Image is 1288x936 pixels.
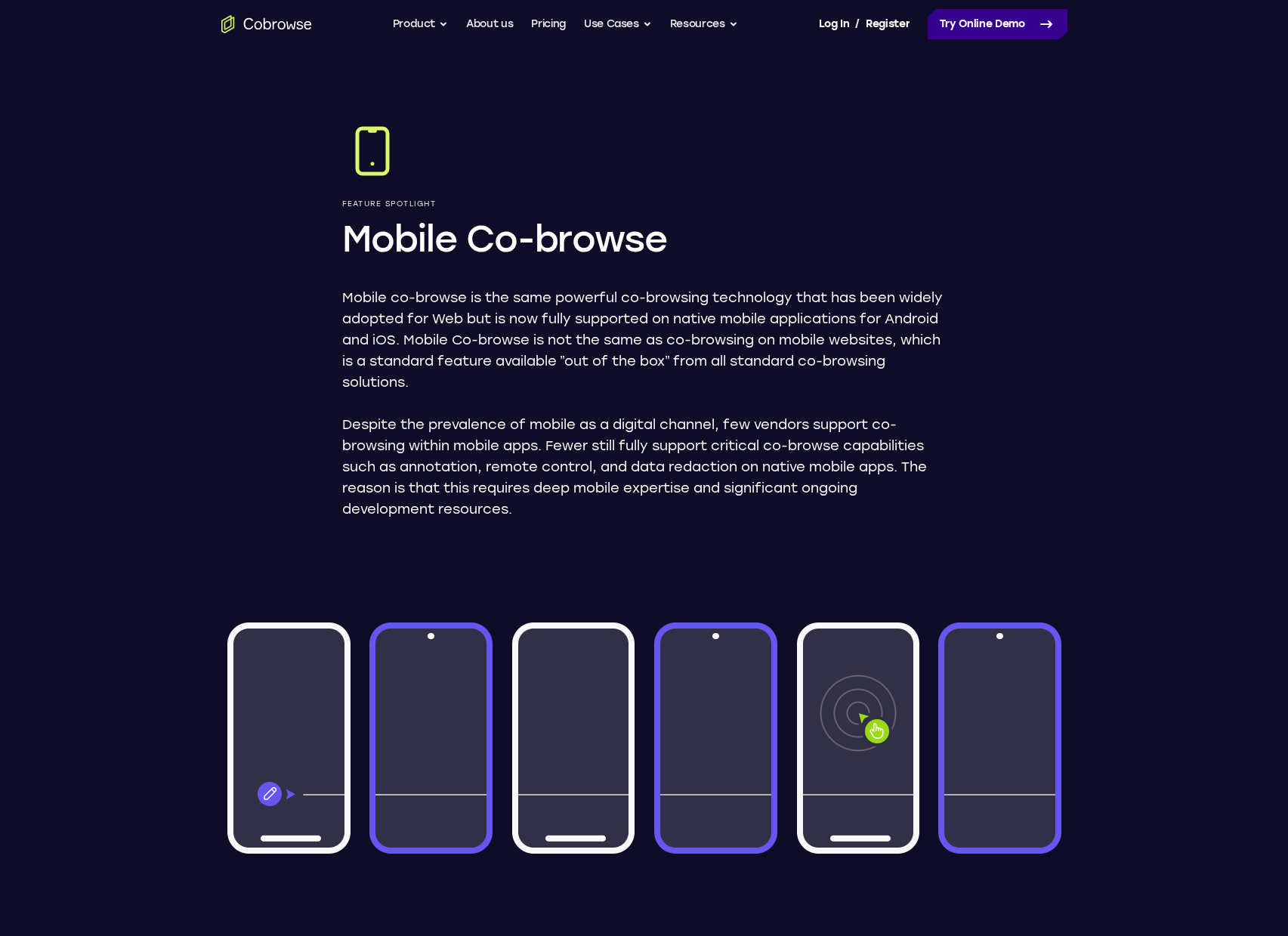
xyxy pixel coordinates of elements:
[393,9,449,39] button: Product
[928,9,1067,39] a: Try Online Demo
[221,592,1067,884] img: Window wireframes with cobrowse components
[855,15,860,33] span: /
[531,9,566,39] a: Pricing
[342,287,947,393] p: Mobile co-browse is the same powerful co-browsing technology that has been widely adopted for Web...
[342,414,947,520] p: Despite the prevalence of mobile as a digital channel, few vendors support co-browsing within mob...
[221,15,312,33] a: Go to the home page
[342,121,403,181] img: Mobile Co-browse
[819,9,849,39] a: Log In
[342,215,947,263] h1: Mobile Co-browse
[584,9,652,39] button: Use Cases
[670,9,738,39] button: Resources
[466,9,513,39] a: About us
[866,9,910,39] a: Register
[342,199,947,209] p: Feature Spotlight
